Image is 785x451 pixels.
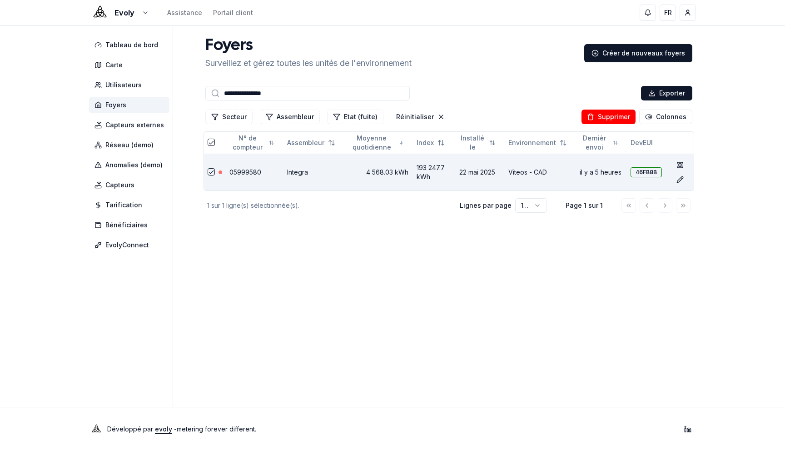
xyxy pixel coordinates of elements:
[454,135,501,150] button: Not sorted. Click to sort ascending.
[205,110,253,124] button: Filtrer les lignes
[287,138,324,147] span: Assembleur
[89,37,173,53] a: Tableau de bord
[89,137,173,153] a: Réseau (demo)
[574,135,623,150] button: Not sorted. Click to sort ascending.
[89,157,173,173] a: Anomalies (demo)
[580,134,609,152] span: Dernièr envoi
[503,135,572,150] button: Not sorted. Click to sort ascending.
[105,220,148,230] span: Bénéficiaires
[327,110,383,124] button: Filtrer les lignes
[89,57,173,73] a: Carte
[89,117,173,133] a: Capteurs externes
[105,200,142,210] span: Tarification
[561,201,607,210] div: Page 1 sur 1
[639,110,692,124] button: Cocher les colonnes
[89,197,173,213] a: Tarification
[391,110,450,124] button: Réinitialiser les filtres
[641,86,692,100] button: Exporter
[114,7,134,18] span: Evoly
[89,2,111,24] img: Evoly Logo
[208,168,215,175] button: Sélectionner la ligne
[89,237,173,253] a: EvolyConnect
[282,135,341,150] button: Not sorted. Click to sort ascending.
[105,40,158,50] span: Tableau de bord
[348,168,409,177] div: 4 568.03 kWh
[581,110,636,124] button: Supprimer les lignes sélectionnées
[348,134,395,152] span: Moyenne quotidienne
[89,77,173,93] a: Utilisateurs
[460,201,512,210] p: Lignes par page
[508,138,556,147] span: Environnement
[89,177,173,193] a: Capteurs
[260,110,320,124] button: Filtrer les lignes
[89,422,104,436] img: Evoly Logo
[89,97,173,113] a: Foyers
[213,8,253,17] a: Portail client
[631,138,666,147] div: DevEUI
[584,44,692,62] a: Créer de nouveaux foyers
[229,168,261,176] a: 05999580
[107,423,256,436] p: Développé par - metering forever different .
[105,160,163,170] span: Anomalies (demo)
[155,425,172,433] a: evoly
[167,8,202,17] a: Assistance
[417,138,434,147] span: Index
[89,217,173,233] a: Bénéficiaires
[631,167,662,177] div: 46FB8B
[456,154,504,190] td: 22 mai 2025
[205,37,412,55] h1: Foyers
[105,60,123,70] span: Carte
[105,241,149,250] span: EvolyConnect
[343,135,409,150] button: Sorted descending. Click to sort ascending.
[207,201,445,210] div: 1 sur 1 ligne(s) sélectionnée(s).
[576,154,627,190] td: il y a 5 heures
[105,140,154,150] span: Réseau (demo)
[105,80,142,90] span: Utilisateurs
[417,163,452,181] div: 193 247.7 kWh
[105,100,126,110] span: Foyers
[208,139,215,146] button: Tout sélectionner
[411,135,450,150] button: Not sorted. Click to sort ascending.
[89,7,149,18] button: Evoly
[224,135,280,150] button: Not sorted. Click to sort ascending.
[660,5,676,21] button: FR
[105,180,134,190] span: Capteurs
[205,57,412,70] p: Surveillez et gérez toutes les unités de l'environnement
[229,134,265,152] span: N° de compteur
[459,134,486,152] span: Installé le
[283,154,344,190] td: Integra
[105,120,164,130] span: Capteurs externes
[521,201,532,209] span: 100
[505,154,576,190] td: Viteos - CAD
[664,8,672,17] span: FR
